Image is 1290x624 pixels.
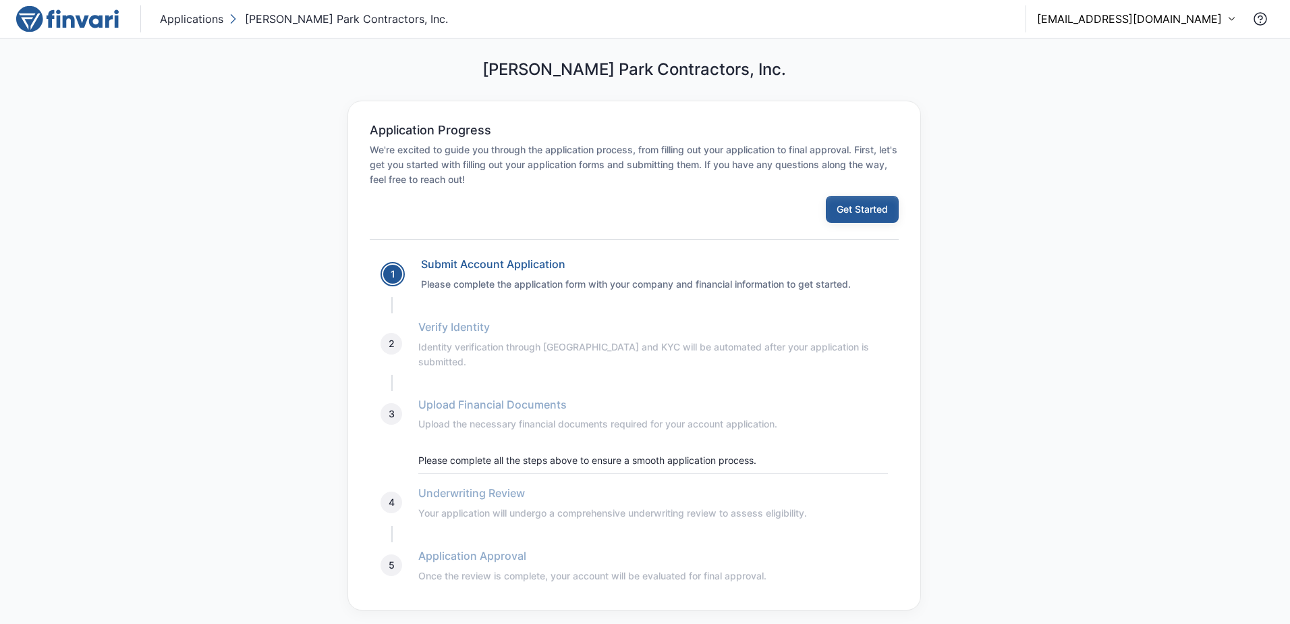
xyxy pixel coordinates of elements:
button: Get Started [826,196,899,223]
img: logo [16,5,119,32]
div: 2 [381,333,402,355]
button: [PERSON_NAME] Park Contractors, Inc. [226,8,451,30]
h6: Application Progress [370,123,491,138]
p: [PERSON_NAME] Park Contractors, Inc. [245,11,448,27]
button: Applications [157,8,226,30]
h6: Please complete the application form with your company and financial information to get started. [421,277,888,292]
h5: [PERSON_NAME] Park Contractors, Inc. [482,60,786,80]
h6: We're excited to guide you through the application process, from filling out your application to ... [370,142,899,187]
div: 5 [381,554,402,576]
button: [EMAIL_ADDRESS][DOMAIN_NAME] [1037,11,1236,27]
div: 1 [382,263,403,285]
p: Applications [160,11,223,27]
p: [EMAIL_ADDRESS][DOMAIN_NAME] [1037,11,1222,27]
a: Submit Account Application [421,257,565,271]
p: Please complete all the steps above to ensure a smooth application process. [418,453,888,468]
div: 4 [381,492,402,513]
div: 3 [381,403,402,425]
button: Contact Support [1247,5,1274,32]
